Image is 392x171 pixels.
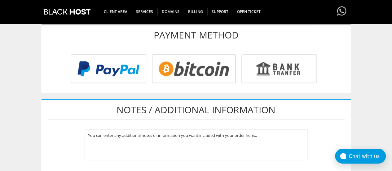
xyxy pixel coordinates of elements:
[335,149,386,164] button: Chat with us
[184,8,208,16] span: Billing
[85,129,307,160] textarea: You can enter any additional notes or information you want included with your order here...
[207,8,233,16] span: Support
[233,8,265,16] span: Open Ticket
[71,54,146,83] img: PayPal.png
[241,54,317,83] img: Bank%20Transfer.png
[132,8,158,16] span: SERVICES
[152,54,236,83] img: Bitcoin.png
[99,8,132,16] span: CLIENT AREA
[157,8,184,16] span: Domains
[48,100,345,120] h1: Notes / Additional Information
[349,153,386,159] div: Chat with us
[42,25,351,45] h1: Payment Method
